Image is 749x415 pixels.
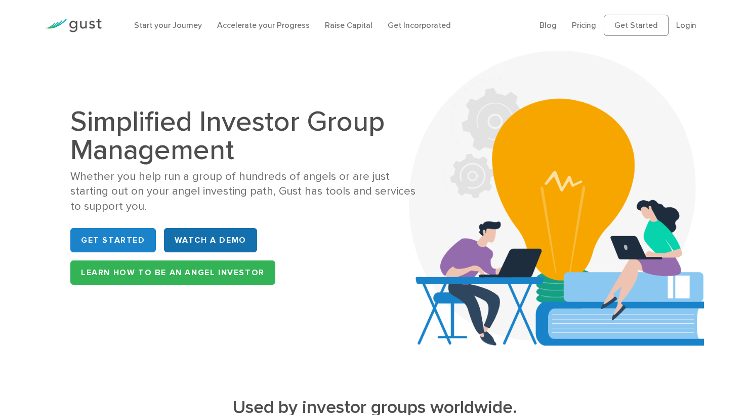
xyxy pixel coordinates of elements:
a: Pricing [572,20,596,30]
a: Raise Capital [325,20,372,30]
a: Start your Journey [134,20,202,30]
a: Get Started [604,15,669,36]
a: Blog [539,20,557,30]
h1: Simplified Investor Group Management [70,107,419,164]
a: Learn How to be an Angel Investor [70,260,275,285]
a: Get Started [70,228,156,252]
a: Login [676,20,696,30]
img: Aca 2023 Hero Bg [409,51,704,346]
a: Get Incorporated [388,20,451,30]
img: Gust Logo [45,19,102,32]
a: WATCH A DEMO [164,228,257,252]
a: Accelerate your Progress [217,20,310,30]
div: Whether you help run a group of hundreds of angels or are just starting out on your angel investi... [70,169,419,214]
